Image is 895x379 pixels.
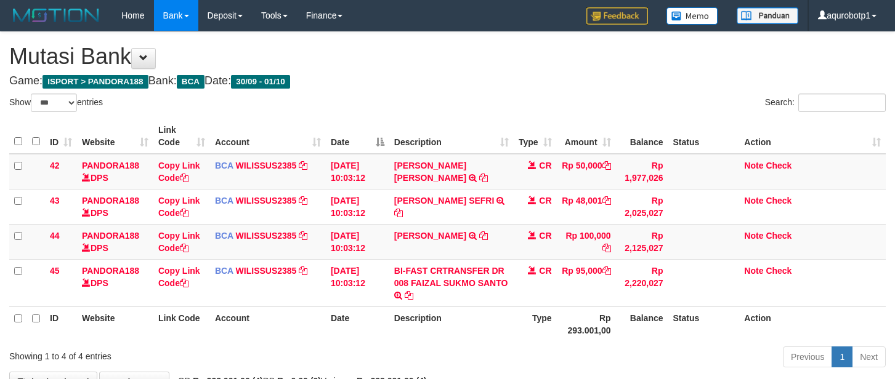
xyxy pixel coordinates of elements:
[82,266,139,276] a: PANDORA188
[668,306,740,341] th: Status
[9,6,103,25] img: MOTION_logo.png
[82,161,139,170] a: PANDORA188
[158,266,200,288] a: Copy Link Code
[45,306,77,341] th: ID
[31,94,77,112] select: Showentries
[852,346,886,367] a: Next
[405,290,413,300] a: Copy BI-FAST CRTRANSFER DR 008 FAIZAL SUKMO SANTO to clipboard
[299,161,307,170] a: Copy WILISSUS2385 to clipboard
[539,266,551,276] span: CR
[50,196,60,205] span: 43
[798,94,886,112] input: Search:
[158,231,200,253] a: Copy Link Code
[326,306,389,341] th: Date
[77,189,153,224] td: DPS
[616,224,668,259] td: Rp 2,125,027
[215,266,233,276] span: BCA
[50,231,60,241] span: 44
[236,161,297,170] a: WILISSUS2385
[326,259,389,306] td: [DATE] 10:03:12
[557,224,616,259] td: Rp 100,000
[666,7,718,25] img: Button%20Memo.svg
[299,231,307,241] a: Copy WILISSUS2385 to clipboard
[514,306,557,341] th: Type
[326,154,389,189] td: [DATE] 10:03:12
[744,161,763,170] a: Note
[236,196,297,205] a: WILISSUS2385
[539,231,551,241] span: CR
[586,7,648,25] img: Feedback.jpg
[231,75,290,89] span: 30/09 - 01/10
[765,94,886,112] label: Search:
[394,231,466,241] a: [PERSON_NAME]
[616,154,668,189] td: Rp 1,977,026
[153,119,210,154] th: Link Code: activate to sort column ascending
[737,7,798,24] img: panduan.png
[766,266,792,276] a: Check
[9,44,886,69] h1: Mutasi Bank
[739,119,886,154] th: Action: activate to sort column ascending
[77,306,153,341] th: Website
[77,154,153,189] td: DPS
[766,161,792,170] a: Check
[616,306,668,341] th: Balance
[394,196,495,205] a: [PERSON_NAME] SEFRI
[9,75,886,87] h4: Game: Bank: Date:
[77,119,153,154] th: Website: activate to sort column ascending
[668,119,740,154] th: Status
[77,224,153,259] td: DPS
[616,189,668,224] td: Rp 2,025,027
[616,119,668,154] th: Balance
[557,306,616,341] th: Rp 293.001,00
[389,306,514,341] th: Description
[50,266,60,276] span: 45
[557,119,616,154] th: Amount: activate to sort column ascending
[479,231,488,241] a: Copy IVAN SAPUTRA to clipboard
[177,75,205,89] span: BCA
[158,196,200,218] a: Copy Link Code
[45,119,77,154] th: ID: activate to sort column ascending
[479,173,488,183] a: Copy HARI RAHMAN HAKIM to clipboard
[236,266,297,276] a: WILISSUS2385
[43,75,148,89] span: ISPORT > PANDORA188
[514,119,557,154] th: Type: activate to sort column ascending
[326,189,389,224] td: [DATE] 10:03:12
[557,189,616,224] td: Rp 48,001
[602,196,611,205] a: Copy Rp 48,001 to clipboard
[153,306,210,341] th: Link Code
[9,94,103,112] label: Show entries
[82,231,139,241] a: PANDORA188
[744,196,763,205] a: Note
[82,196,139,205] a: PANDORA188
[602,266,611,276] a: Copy Rp 95,000 to clipboard
[539,196,551,205] span: CR
[766,231,792,241] a: Check
[389,259,514,306] td: BI-FAST CRTRANSFER DR 008 FAIZAL SUKMO SANTO
[236,231,297,241] a: WILISSUS2385
[215,231,233,241] span: BCA
[215,196,233,205] span: BCA
[394,161,466,183] a: [PERSON_NAME] [PERSON_NAME]
[394,208,403,218] a: Copy REYHAN SENNA SEFRI to clipboard
[739,306,886,341] th: Action
[77,259,153,306] td: DPS
[50,161,60,170] span: 42
[326,119,389,154] th: Date: activate to sort column descending
[557,154,616,189] td: Rp 50,000
[744,266,763,276] a: Note
[616,259,668,306] td: Rp 2,220,027
[215,161,233,170] span: BCA
[299,196,307,205] a: Copy WILISSUS2385 to clipboard
[299,266,307,276] a: Copy WILISSUS2385 to clipboard
[766,196,792,205] a: Check
[783,346,832,367] a: Previous
[9,345,363,362] div: Showing 1 to 4 of 4 entries
[744,231,763,241] a: Note
[557,259,616,306] td: Rp 95,000
[539,161,551,170] span: CR
[389,119,514,154] th: Description: activate to sort column ascending
[210,119,326,154] th: Account: activate to sort column ascending
[602,161,611,170] a: Copy Rp 50,000 to clipboard
[210,306,326,341] th: Account
[832,346,852,367] a: 1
